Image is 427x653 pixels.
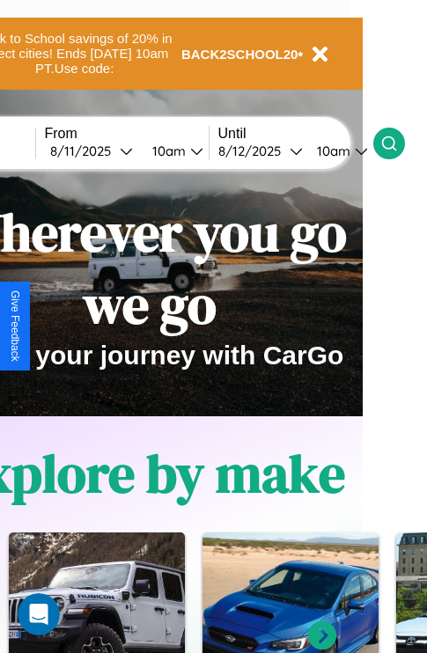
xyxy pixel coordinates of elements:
button: 10am [138,142,209,160]
iframe: Intercom live chat [18,593,60,635]
label: Until [218,126,373,142]
div: 8 / 11 / 2025 [50,143,120,159]
b: BACK2SCHOOL20 [181,47,298,62]
div: 8 / 12 / 2025 [218,143,290,159]
button: 10am [303,142,373,160]
label: From [45,126,209,142]
div: 10am [308,143,355,159]
div: 10am [144,143,190,159]
div: Give Feedback [9,290,21,362]
button: 8/11/2025 [45,142,138,160]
